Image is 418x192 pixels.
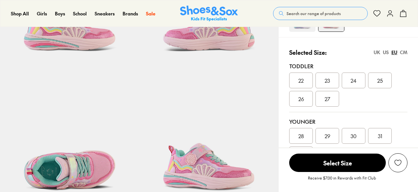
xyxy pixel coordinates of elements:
[146,10,155,17] a: Sale
[400,49,407,56] div: CM
[378,132,382,140] span: 31
[325,76,330,84] span: 23
[298,76,304,84] span: 22
[289,153,386,172] button: Select Size
[273,7,368,20] button: Search our range of products
[391,49,397,56] div: EU
[325,132,330,140] span: 29
[11,10,29,17] a: Shop All
[73,10,87,17] a: School
[95,10,115,17] a: Sneakers
[289,154,386,172] span: Select Size
[180,6,238,22] img: SNS_Logo_Responsive.svg
[287,11,341,16] span: Search our range of products
[298,132,304,140] span: 28
[351,132,357,140] span: 30
[7,148,33,172] iframe: Gorgias live chat messenger
[325,95,330,103] span: 27
[289,62,407,70] div: Toddler
[180,6,238,22] a: Shoes & Sox
[308,175,376,187] p: Receive $7.00 in Rewards with Fit Club
[383,49,389,56] div: US
[55,10,65,17] a: Boys
[377,76,383,84] span: 25
[351,76,357,84] span: 24
[298,95,304,103] span: 26
[374,49,380,56] div: UK
[123,10,138,17] a: Brands
[388,153,407,172] button: Add to Wishlist
[289,48,327,57] p: Selected Size:
[37,10,47,17] a: Girls
[289,117,407,125] div: Younger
